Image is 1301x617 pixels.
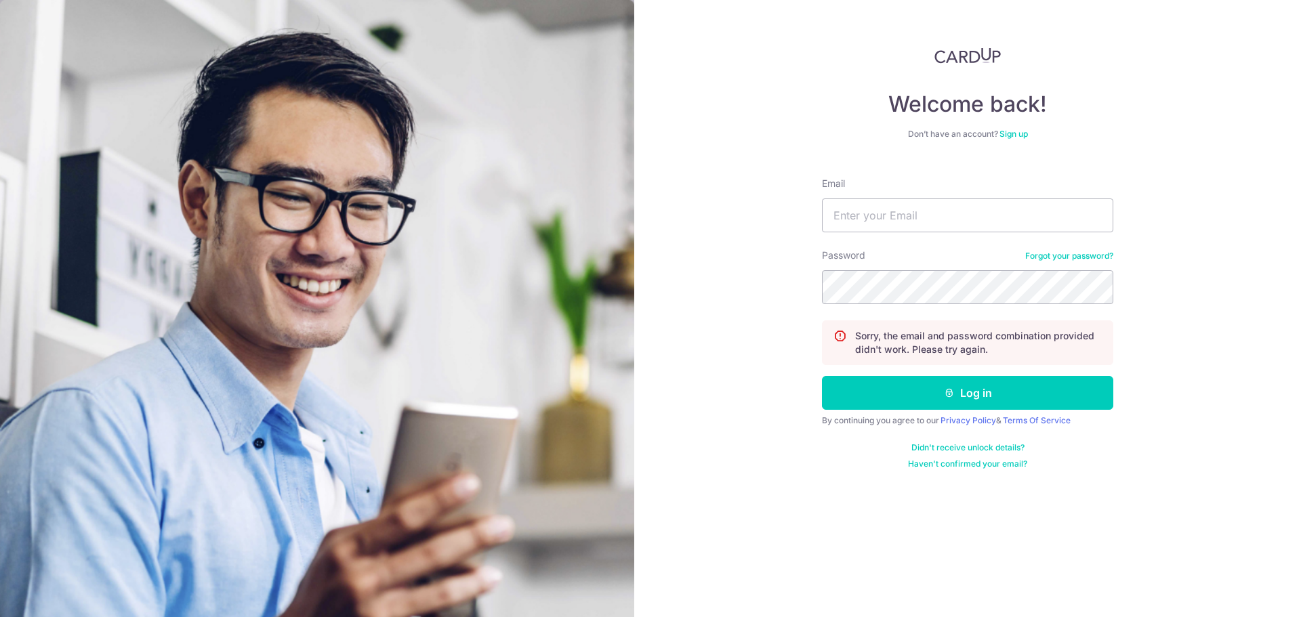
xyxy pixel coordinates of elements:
label: Email [822,177,845,190]
label: Password [822,249,865,262]
div: Don’t have an account? [822,129,1113,140]
a: Haven't confirmed your email? [908,459,1027,469]
a: Terms Of Service [1003,415,1071,425]
input: Enter your Email [822,198,1113,232]
a: Didn't receive unlock details? [911,442,1025,453]
h4: Welcome back! [822,91,1113,118]
p: Sorry, the email and password combination provided didn't work. Please try again. [855,329,1102,356]
a: Forgot your password? [1025,251,1113,261]
a: Privacy Policy [941,415,996,425]
a: Sign up [999,129,1028,139]
div: By continuing you agree to our & [822,415,1113,426]
img: CardUp Logo [934,47,1001,64]
button: Log in [822,376,1113,410]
